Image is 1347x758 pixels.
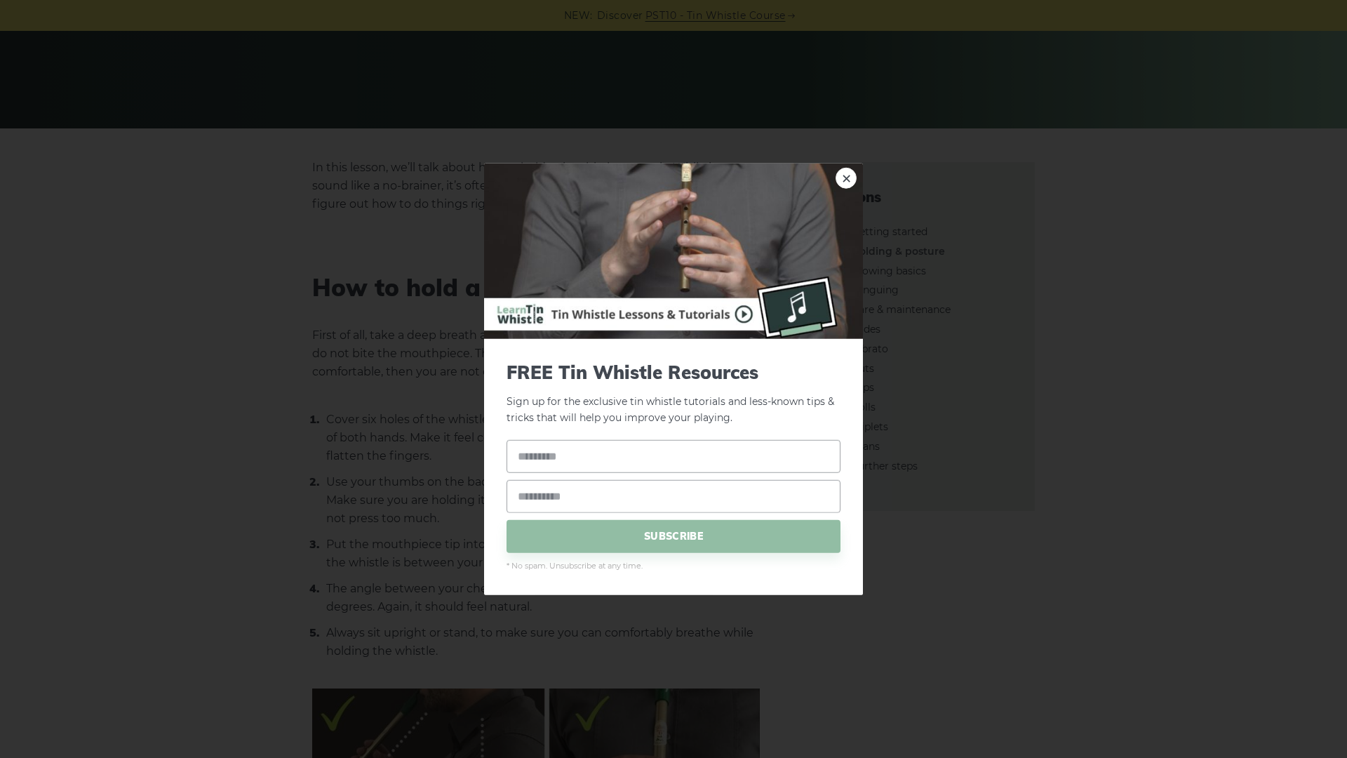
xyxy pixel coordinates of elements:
[507,361,840,383] span: FREE Tin Whistle Resources
[507,519,840,552] span: SUBSCRIBE
[836,168,857,189] a: ×
[507,559,840,572] span: * No spam. Unsubscribe at any time.
[484,164,863,339] img: Tin Whistle Buying Guide Preview
[507,361,840,426] p: Sign up for the exclusive tin whistle tutorials and less-known tips & tricks that will help you i...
